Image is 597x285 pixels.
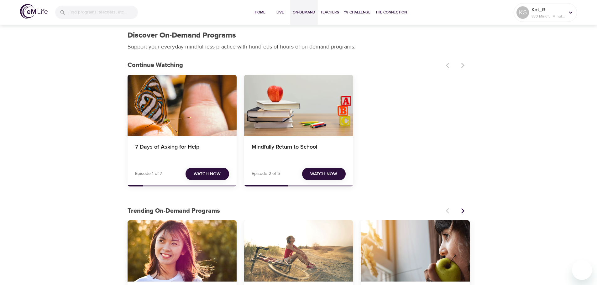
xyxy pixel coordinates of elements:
p: Episode 2 of 5 [252,170,280,177]
p: Trending On-Demand Programs [128,206,442,216]
button: Getting Active [244,220,353,282]
span: Watch Now [194,170,221,178]
button: Watch Now [302,168,346,181]
button: Watch Now [186,168,229,181]
p: Kat_G [532,6,565,13]
p: Support your everyday mindfulness practice with hundreds of hours of on-demand programs. [128,43,363,51]
div: KG [516,6,529,19]
span: Teachers [320,9,339,16]
h1: Discover On-Demand Programs [128,31,236,40]
span: Live [273,9,288,16]
iframe: Button to launch messaging window [572,260,592,280]
button: Mindfully Return to School [244,75,353,136]
button: Mindful Eating: A Path to Well-being [361,220,470,282]
img: logo [20,4,48,19]
input: Find programs, teachers, etc... [68,6,138,19]
span: Home [253,9,268,16]
span: On-Demand [293,9,315,16]
button: 7 Days of Emotional Intelligence [128,220,237,282]
h4: Mindfully Return to School [252,144,346,159]
button: Next items [456,204,470,218]
span: Watch Now [310,170,337,178]
button: 7 Days of Asking for Help [128,75,237,136]
h4: 7 Days of Asking for Help [135,144,229,159]
h3: Continue Watching [128,62,442,69]
span: 1% Challenge [344,9,370,16]
p: Episode 1 of 7 [135,170,162,177]
span: The Connection [375,9,407,16]
p: 870 Mindful Minutes [532,13,565,19]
